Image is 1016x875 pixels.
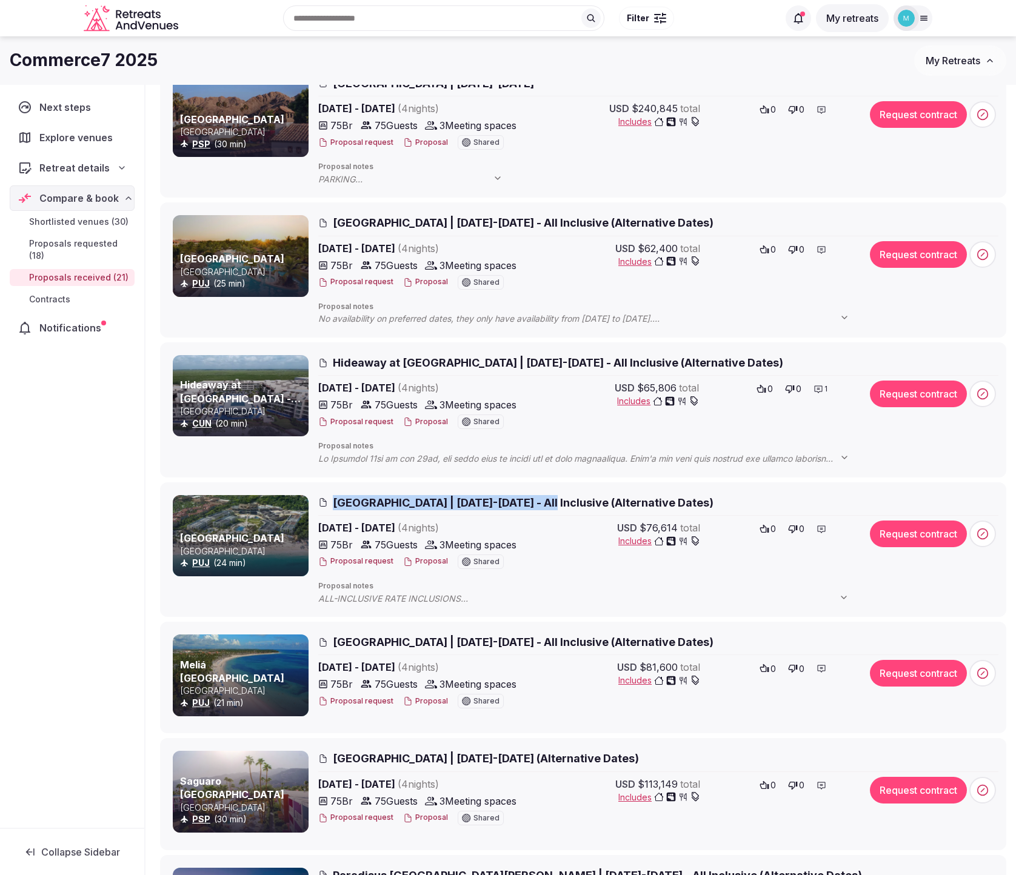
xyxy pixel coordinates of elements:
[84,5,181,32] svg: Retreats and Venues company logo
[10,125,135,150] a: Explore venues
[403,556,448,567] button: Proposal
[756,101,780,118] button: 0
[617,660,637,674] span: USD
[473,279,500,286] span: Shared
[770,779,776,791] span: 0
[609,101,629,116] span: USD
[637,381,677,395] span: $65,806
[870,381,967,407] button: Request contract
[615,777,635,791] span: USD
[10,315,135,341] a: Notifications
[318,302,998,312] span: Proposal notes
[926,55,980,67] span: My Retreats
[618,535,700,547] button: Includes
[29,271,129,284] span: Proposals received (21)
[473,814,500,822] span: Shared
[756,660,780,677] button: 0
[180,266,306,278] p: [GEOGRAPHIC_DATA]
[398,522,439,534] span: ( 4 night s )
[318,581,998,591] span: Proposal notes
[180,545,306,557] p: [GEOGRAPHIC_DATA]
[318,521,532,535] span: [DATE] - [DATE]
[330,794,353,808] span: 75 Br
[330,258,353,273] span: 75 Br
[318,138,393,148] button: Proposal request
[333,634,714,650] span: [GEOGRAPHIC_DATA] | [DATE]-[DATE] - All Inclusive (Alternative Dates)
[770,244,776,256] span: 0
[627,12,649,24] span: Filter
[439,258,516,273] span: 3 Meeting spaces
[10,839,135,865] button: Collapse Sidebar
[756,777,780,794] button: 0
[318,173,515,185] span: PARKING • Self-Parking is $15.00 per night • [GEOGRAPHIC_DATA] is $25.00 per night
[333,751,639,766] span: [GEOGRAPHIC_DATA] | [DATE]-[DATE] (Alternative Dates)
[29,293,70,305] span: Contracts
[333,215,714,230] span: [GEOGRAPHIC_DATA] | [DATE]-[DATE] - All Inclusive (Alternative Dates)
[898,10,915,27] img: michael.ofarrell
[375,677,418,691] span: 75 Guests
[180,405,306,418] p: [GEOGRAPHIC_DATA]
[318,277,393,287] button: Proposal request
[318,696,393,707] button: Proposal request
[781,381,805,398] button: 0
[753,381,777,398] button: 0
[870,101,967,128] button: Request contract
[799,244,804,256] span: 0
[29,238,130,262] span: Proposals requested (18)
[375,398,418,412] span: 75 Guests
[784,777,808,794] button: 0
[318,417,393,427] button: Proposal request
[398,661,439,673] span: ( 4 night s )
[680,777,700,791] span: total
[799,779,804,791] span: 0
[473,139,500,146] span: Shared
[192,138,210,150] button: PSP
[375,118,418,133] span: 75 Guests
[618,791,700,803] button: Includes
[192,814,210,824] a: PSP
[180,138,306,150] div: (30 min)
[638,777,678,791] span: $113,149
[473,418,500,425] span: Shared
[799,104,804,116] span: 0
[39,100,96,115] span: Next steps
[619,7,674,30] button: Filter
[403,277,448,287] button: Proposal
[824,384,827,394] span: 1
[318,441,998,451] span: Proposal notes
[318,241,532,256] span: [DATE] - [DATE]
[180,557,306,569] div: (24 min)
[615,241,635,256] span: USD
[439,398,516,412] span: 3 Meeting spaces
[767,383,773,395] span: 0
[784,101,808,118] button: 0
[180,697,306,709] div: (21 min)
[770,523,776,535] span: 0
[638,241,678,256] span: $62,400
[10,291,135,308] a: Contracts
[439,118,516,133] span: 3 Meeting spaces
[756,241,780,258] button: 0
[617,521,637,535] span: USD
[398,102,439,115] span: ( 4 night s )
[784,521,808,537] button: 0
[770,663,776,675] span: 0
[618,674,700,687] span: Includes
[640,521,678,535] span: $76,614
[333,495,714,510] span: [GEOGRAPHIC_DATA] | [DATE]-[DATE] - All Inclusive (Alternative Dates)
[439,677,516,691] span: 3 Meeting spaces
[180,379,301,418] a: Hideaway at [GEOGRAPHIC_DATA] - Adults Only
[618,116,700,128] button: Includes
[403,138,448,148] button: Proposal
[618,256,700,268] button: Includes
[318,593,861,605] span: ALL-INCLUSIVE RATE INCLUSIONS • Luxurious accommodations with exclusive DreamBed • Daily Breakfas...
[29,216,129,228] span: Shortlisted venues (30)
[318,101,532,116] span: [DATE] - [DATE]
[192,697,210,708] a: PUJ
[784,660,808,677] button: 0
[617,395,699,407] button: Includes
[403,696,448,707] button: Proposal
